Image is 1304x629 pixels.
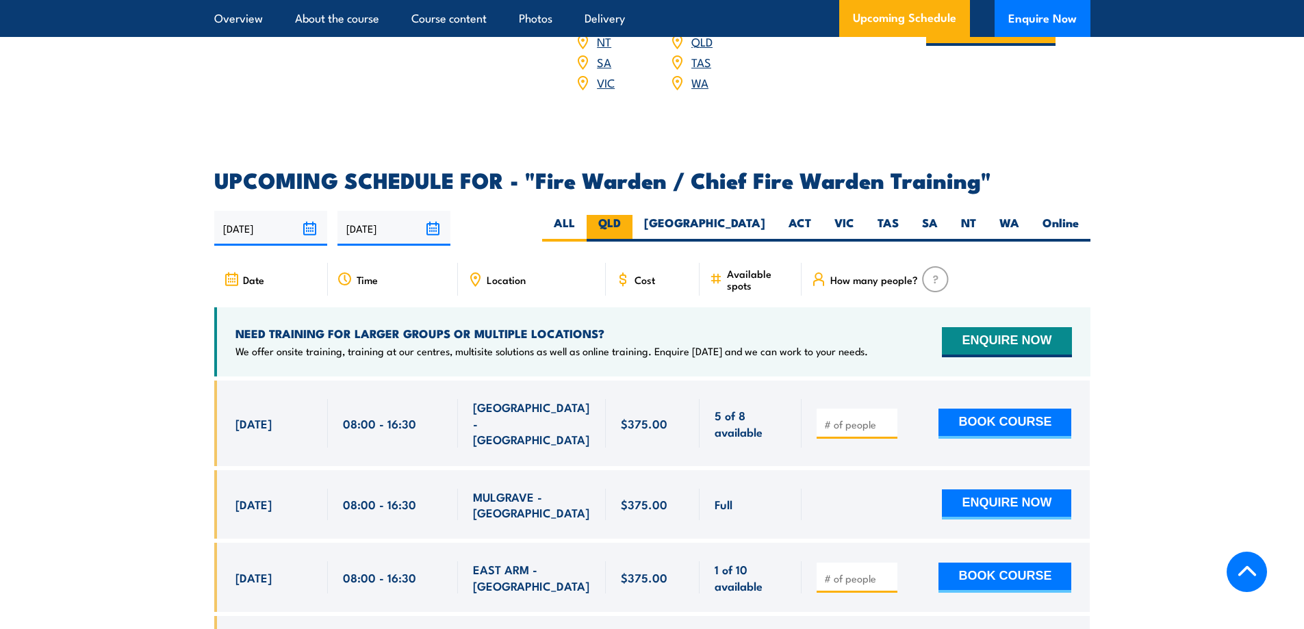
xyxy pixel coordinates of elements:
label: NT [949,215,988,242]
a: VIC [597,74,615,90]
label: VIC [823,215,866,242]
span: $375.00 [621,415,667,431]
span: Location [487,274,526,285]
label: [GEOGRAPHIC_DATA] [632,215,777,242]
span: Cost [635,274,655,285]
label: TAS [866,215,910,242]
a: TAS [691,53,711,70]
span: Date [243,274,264,285]
button: BOOK COURSE [938,563,1071,593]
a: QLD [691,33,713,49]
button: BOOK COURSE [938,409,1071,439]
span: 08:00 - 16:30 [343,496,416,512]
span: 5 of 8 available [715,407,787,439]
p: We offer onsite training, training at our centres, multisite solutions as well as online training... [235,344,868,358]
a: SA [597,53,611,70]
span: Available spots [727,268,792,291]
input: To date [337,211,450,246]
label: ALL [542,215,587,242]
span: 08:00 - 16:30 [343,569,416,585]
span: [GEOGRAPHIC_DATA] - [GEOGRAPHIC_DATA] [473,399,591,447]
input: # of people [824,418,893,431]
label: WA [988,215,1031,242]
label: SA [910,215,949,242]
span: Full [715,496,732,512]
span: [DATE] [235,415,272,431]
span: Time [357,274,378,285]
h2: UPCOMING SCHEDULE FOR - "Fire Warden / Chief Fire Warden Training" [214,170,1090,189]
button: ENQUIRE NOW [942,489,1071,519]
label: QLD [587,215,632,242]
a: NT [597,33,611,49]
span: 1 of 10 available [715,561,787,593]
input: # of people [824,572,893,585]
span: How many people? [830,274,918,285]
button: ENQUIRE NOW [942,327,1071,357]
span: 08:00 - 16:30 [343,415,416,431]
h4: NEED TRAINING FOR LARGER GROUPS OR MULTIPLE LOCATIONS? [235,326,868,341]
label: Online [1031,215,1090,242]
span: $375.00 [621,496,667,512]
span: MULGRAVE - [GEOGRAPHIC_DATA] [473,489,591,521]
input: From date [214,211,327,246]
span: [DATE] [235,569,272,585]
a: WA [691,74,708,90]
label: ACT [777,215,823,242]
span: [DATE] [235,496,272,512]
span: EAST ARM - [GEOGRAPHIC_DATA] [473,561,591,593]
span: $375.00 [621,569,667,585]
